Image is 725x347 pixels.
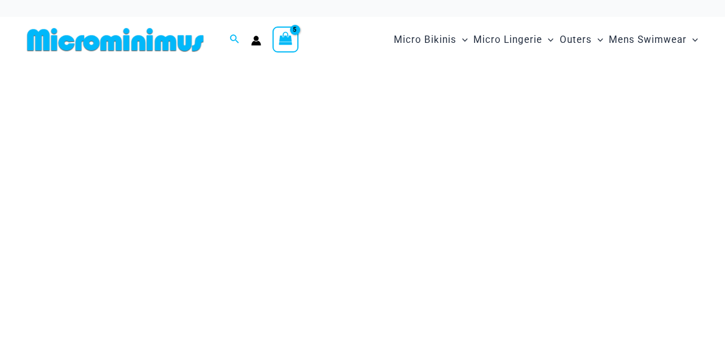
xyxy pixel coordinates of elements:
[394,25,456,54] span: Micro Bikinis
[606,23,701,57] a: Mens SwimwearMenu ToggleMenu Toggle
[560,25,592,54] span: Outers
[251,36,261,46] a: Account icon link
[389,21,702,59] nav: Site Navigation
[542,25,553,54] span: Menu Toggle
[557,23,606,57] a: OutersMenu ToggleMenu Toggle
[687,25,698,54] span: Menu Toggle
[273,27,298,52] a: View Shopping Cart, 5 items
[456,25,468,54] span: Menu Toggle
[609,25,687,54] span: Mens Swimwear
[471,23,556,57] a: Micro LingerieMenu ToggleMenu Toggle
[23,27,208,52] img: MM SHOP LOGO FLAT
[391,23,471,57] a: Micro BikinisMenu ToggleMenu Toggle
[230,33,240,47] a: Search icon link
[473,25,542,54] span: Micro Lingerie
[592,25,603,54] span: Menu Toggle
